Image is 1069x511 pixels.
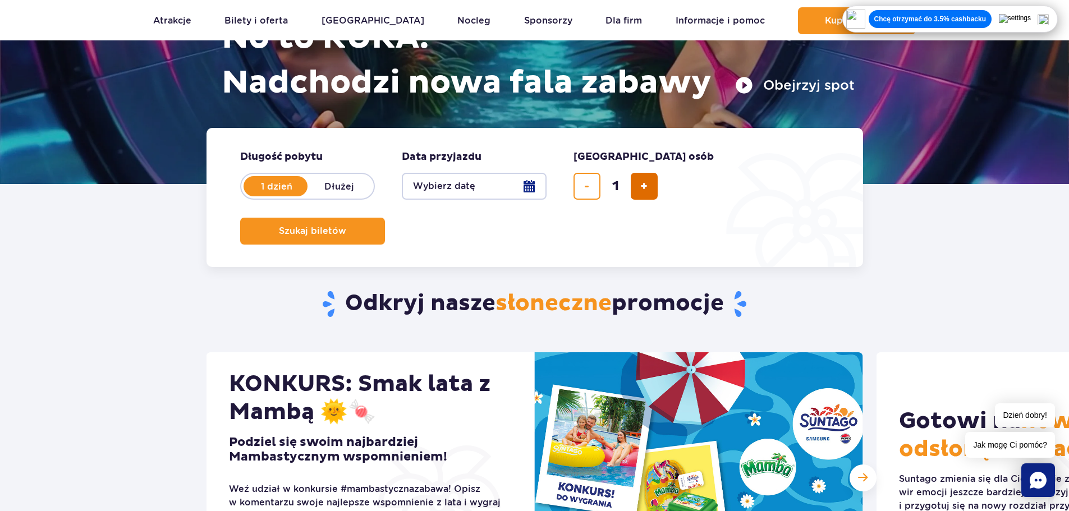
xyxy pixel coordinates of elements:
span: Data przyjazdu [402,150,481,164]
span: Dzień dobry! [995,403,1055,427]
a: Dla firm [605,7,642,34]
div: Następny slajd [850,464,877,491]
h2: KONKURS: Smak lata z Mambą 🌞🍬 [229,370,512,426]
a: Sponsorzy [524,7,572,34]
a: Informacje i pomoc [676,7,765,34]
a: Atrakcje [153,7,191,34]
span: słoneczne [495,289,612,317]
span: Jak mogę Ci pomóc? [965,432,1055,458]
label: 1 dzień [245,174,309,198]
button: Wybierz datę [402,173,547,200]
input: liczba biletów [602,173,629,200]
button: Szukaj biletów [240,218,385,245]
h2: Odkryj nasze promocje [206,289,863,319]
span: Szukaj biletów [279,226,346,236]
a: Nocleg [457,7,490,34]
span: [GEOGRAPHIC_DATA] osób [574,150,714,164]
span: Długość pobytu [240,150,323,164]
h1: No to RURA! Nadchodzi nowa fala zabawy [222,16,855,105]
h3: Podziel się swoim najbardziej Mambastycznym wspomnieniem! [229,435,512,464]
a: Bilety i oferta [224,7,288,34]
button: Obejrzyj spot [735,76,855,94]
button: usuń bilet [574,173,600,200]
span: Kup teraz [825,16,869,26]
button: dodaj bilet [631,173,658,200]
a: [GEOGRAPHIC_DATA] [322,7,424,34]
button: Kup teraz [798,7,916,34]
label: Dłużej [308,174,371,198]
form: Planowanie wizyty w Park of Poland [207,128,863,267]
div: Chat [1021,463,1055,497]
